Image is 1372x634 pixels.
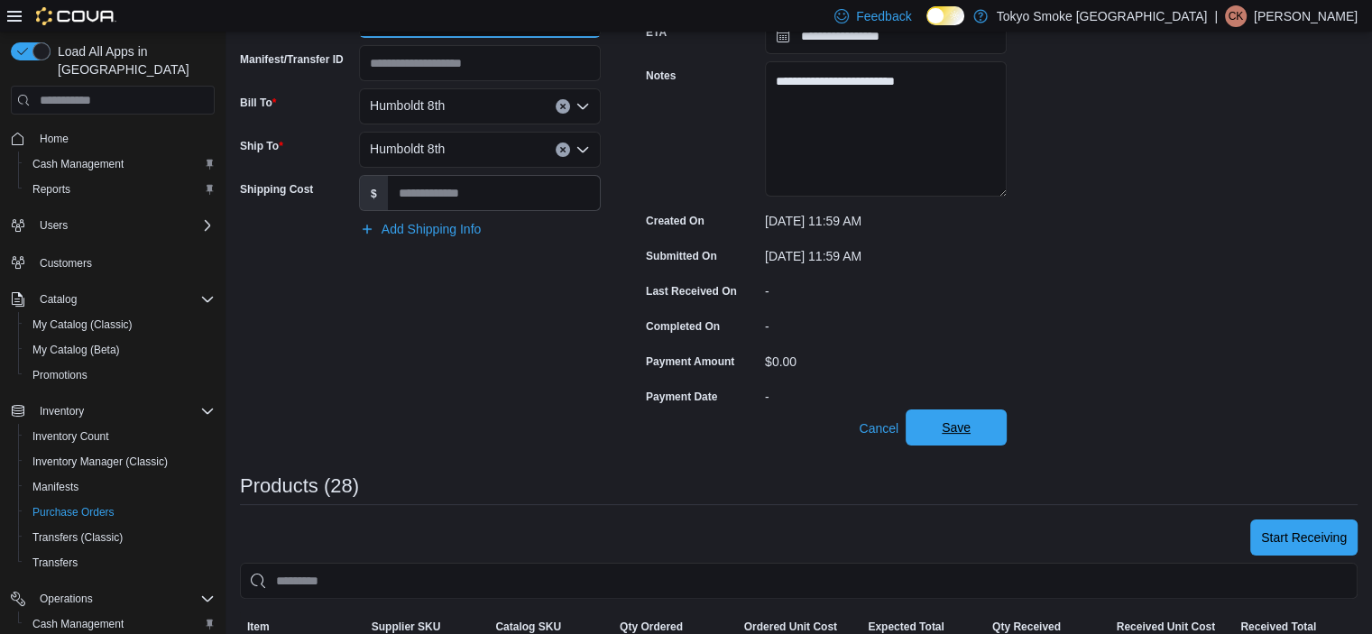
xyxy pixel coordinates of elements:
button: Catalog [4,287,222,312]
span: Inventory Manager (Classic) [32,455,168,469]
div: - [765,312,1007,334]
img: Cova [36,7,116,25]
span: Supplier SKU [372,620,441,634]
span: Catalog [32,289,215,310]
span: Received Unit Cost [1117,620,1215,634]
button: Transfers (Classic) [18,525,222,550]
button: Purchase Orders [18,500,222,525]
div: - [765,382,1007,404]
button: Catalog [32,289,84,310]
button: My Catalog (Classic) [18,312,222,337]
a: My Catalog (Beta) [25,339,127,361]
span: Users [40,218,68,233]
span: Save [942,418,971,436]
span: Customers [32,251,215,273]
label: Ship To [240,139,283,153]
button: My Catalog (Beta) [18,337,222,363]
span: Manifests [25,476,215,498]
span: Home [40,132,69,146]
span: Ordered Unit Cost [744,620,837,634]
button: Operations [32,588,100,610]
div: $0.00 [765,347,1007,369]
span: Inventory Count [25,426,215,447]
a: Transfers (Classic) [25,527,130,548]
a: Customers [32,253,99,274]
input: Press the down key to open a popover containing a calendar. [765,18,1007,54]
span: Cash Management [25,153,215,175]
button: Transfers [18,550,222,575]
span: Item [247,620,270,634]
label: Bill To [240,96,276,110]
button: Clear input [556,142,570,157]
button: Users [4,213,222,238]
span: Start Receiving [1261,528,1347,547]
button: Cash Management [18,152,222,177]
button: Start Receiving [1250,519,1358,556]
button: Customers [4,249,222,275]
span: Cancel [859,419,898,437]
span: Inventory [32,400,215,422]
label: ETA [646,25,667,40]
input: Dark Mode [926,6,964,25]
span: Customers [40,256,92,271]
button: Save [906,409,1007,446]
a: Promotions [25,364,95,386]
a: My Catalog (Classic) [25,314,140,335]
span: Add Shipping Info [382,220,482,238]
button: Cancel [852,410,906,446]
label: Payment Date [646,390,717,404]
span: Operations [32,588,215,610]
div: [DATE] 11:59 AM [765,207,1007,228]
div: Curtis Kay-Lassels [1225,5,1247,27]
label: Payment Amount [646,354,734,369]
span: Received Total [1240,620,1316,634]
button: Open list of options [576,99,590,114]
span: My Catalog (Beta) [32,343,120,357]
span: Home [32,127,215,150]
a: Manifests [25,476,86,498]
label: Shipping Cost [240,182,313,197]
button: Open list of options [576,142,590,157]
label: Submitted On [646,249,717,263]
label: Completed On [646,319,720,334]
label: Created On [646,214,704,228]
span: Humboldt 8th [370,95,445,116]
button: Inventory Manager (Classic) [18,449,222,474]
a: Transfers [25,552,85,574]
span: Load All Apps in [GEOGRAPHIC_DATA] [51,42,215,78]
span: Catalog SKU [495,620,561,634]
span: Purchase Orders [32,505,115,519]
div: - [765,277,1007,299]
span: Transfers [25,552,215,574]
span: Promotions [25,364,215,386]
span: Operations [40,592,93,606]
a: Inventory Manager (Classic) [25,451,175,473]
button: Reports [18,177,222,202]
button: Add Shipping Info [353,211,489,247]
span: Transfers (Classic) [25,527,215,548]
a: Purchase Orders [25,501,122,523]
button: Inventory [4,399,222,424]
span: Users [32,215,215,236]
span: Inventory Manager (Classic) [25,451,215,473]
p: | [1214,5,1218,27]
span: My Catalog (Classic) [32,317,133,332]
span: Promotions [32,368,87,382]
span: Reports [25,179,215,200]
button: Promotions [18,363,222,388]
div: [DATE] 11:59 AM [765,242,1007,263]
button: Users [32,215,75,236]
span: My Catalog (Classic) [25,314,215,335]
span: Transfers (Classic) [32,530,123,545]
a: Reports [25,179,78,200]
span: Transfers [32,556,78,570]
span: Cash Management [32,157,124,171]
span: Inventory Count [32,429,109,444]
button: Home [4,125,222,152]
a: Cash Management [25,153,131,175]
span: Cash Management [32,617,124,631]
span: Expected Total [868,620,944,634]
button: Manifests [18,474,222,500]
span: Inventory [40,404,84,418]
span: Qty Received [992,620,1061,634]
